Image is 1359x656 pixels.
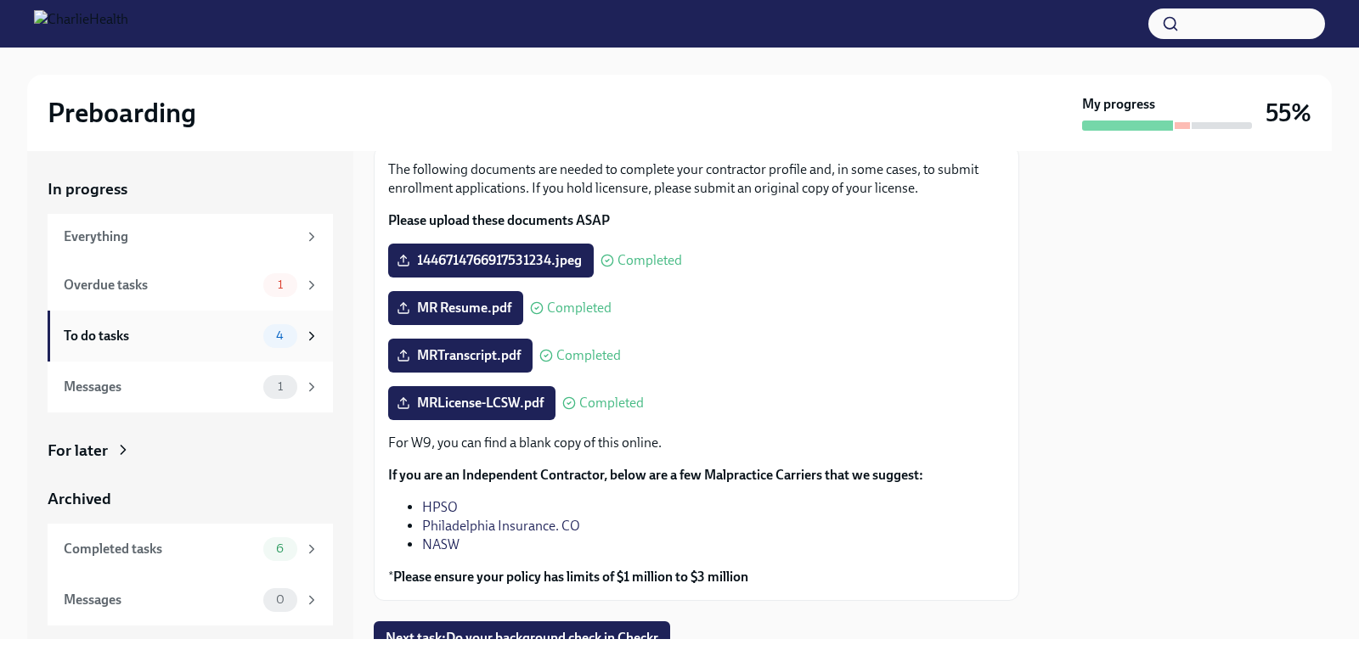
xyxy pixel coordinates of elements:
a: Everything [48,214,333,260]
span: 6 [266,542,294,555]
strong: Please ensure your policy has limits of $1 million to $3 million [393,569,748,585]
h2: Preboarding [48,96,196,130]
div: For later [48,440,108,462]
span: 1 [268,278,293,291]
label: MR Resume.pdf [388,291,523,325]
span: 1 [268,380,293,393]
span: Completed [617,254,682,267]
p: For W9, you can find a blank copy of this online. [388,434,1005,452]
span: Completed [556,349,621,362]
label: 1446714766917531234.jpeg [388,244,594,278]
a: Messages1 [48,362,333,412]
a: Overdue tasks1 [48,260,333,311]
div: To do tasks [64,327,257,345]
span: MRLicense-LCSW.pdf [400,395,544,412]
button: Next task:Do your background check in Checkr [374,621,670,655]
span: Next task : Do your background check in Checkr [386,630,658,647]
span: MR Resume.pdf [400,300,511,317]
strong: Please upload these documents ASAP [388,212,610,228]
div: Messages [64,378,257,396]
strong: If you are an Independent Contractor, below are a few Malpractice Carriers that we suggest: [388,467,923,483]
div: Completed tasks [64,540,257,558]
div: Overdue tasks [64,276,257,294]
p: The following documents are needed to complete your contractor profile and, in some cases, to sub... [388,160,1005,198]
label: MRTranscript.pdf [388,339,533,373]
a: To do tasks4 [48,311,333,362]
span: 0 [266,593,295,606]
a: Archived [48,488,333,510]
strong: My progress [1082,95,1155,114]
a: Messages0 [48,575,333,625]
div: Everything [64,227,297,246]
a: HPSO [422,499,458,515]
span: MRTranscript.pdf [400,347,521,364]
div: Messages [64,591,257,609]
a: Philadelphia Insurance. CO [422,518,580,534]
span: 1446714766917531234.jpeg [400,252,582,269]
h3: 55% [1266,98,1311,128]
label: MRLicense-LCSW.pdf [388,386,555,420]
span: 4 [266,329,294,342]
a: For later [48,440,333,462]
span: Completed [579,396,644,410]
a: NASW [422,536,460,552]
img: CharlieHealth [34,10,128,37]
a: In progress [48,178,333,200]
a: Completed tasks6 [48,524,333,575]
span: Completed [547,301,612,315]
